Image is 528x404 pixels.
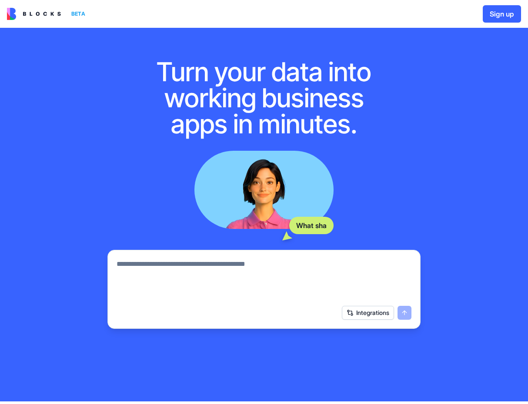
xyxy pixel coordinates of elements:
button: Integrations [342,306,394,320]
h1: Turn your data into working business apps in minutes. [139,59,389,137]
button: Sign up [483,5,521,23]
a: BETA [7,8,89,20]
img: logo [7,8,61,20]
div: What sha [289,217,334,234]
div: BETA [68,8,89,20]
